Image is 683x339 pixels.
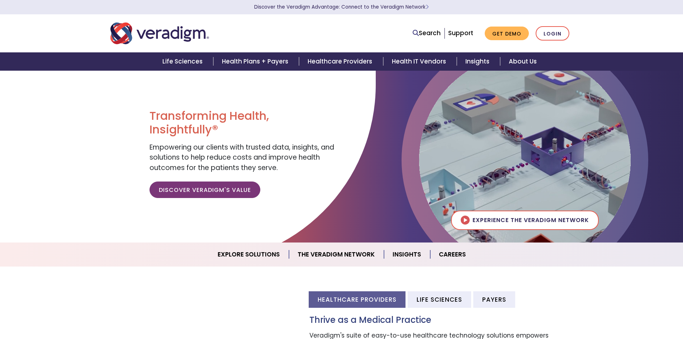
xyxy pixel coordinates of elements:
a: Life Sciences [154,52,213,71]
a: About Us [500,52,545,71]
h1: Transforming Health, Insightfully® [150,109,336,137]
a: Healthcare Providers [299,52,383,71]
a: Search [413,28,441,38]
a: Login [536,26,569,41]
a: Discover Veradigm's Value [150,182,260,198]
a: Insights [457,52,500,71]
span: Empowering our clients with trusted data, insights, and solutions to help reduce costs and improv... [150,142,334,173]
li: Payers [473,291,515,307]
a: Get Demo [485,27,529,41]
li: Healthcare Providers [309,291,405,307]
li: Life Sciences [408,291,471,307]
a: Support [448,29,473,37]
a: The Veradigm Network [289,245,384,264]
a: Health IT Vendors [383,52,457,71]
a: Careers [430,245,474,264]
a: Insights [384,245,430,264]
a: Health Plans + Payers [213,52,299,71]
a: Explore Solutions [209,245,289,264]
a: Discover the Veradigm Advantage: Connect to the Veradigm NetworkLearn More [254,4,429,10]
img: Veradigm logo [110,22,209,45]
span: Learn More [426,4,429,10]
h3: Thrive as a Medical Practice [309,315,573,325]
